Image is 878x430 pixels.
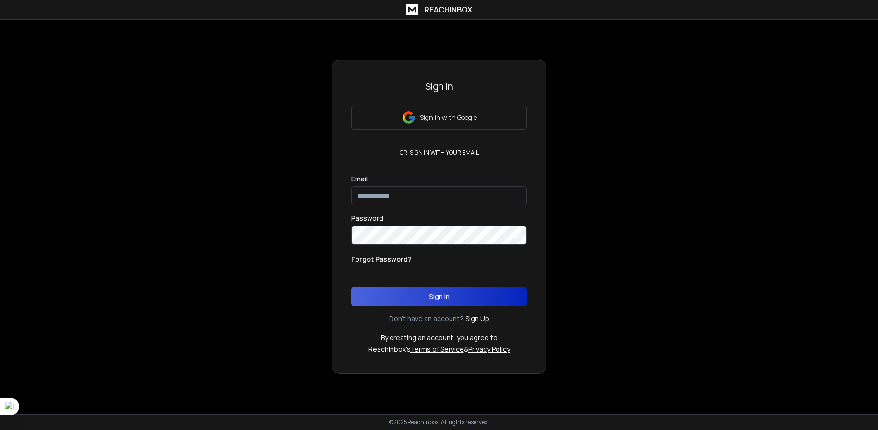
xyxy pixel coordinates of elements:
[351,254,412,264] p: Forgot Password?
[351,215,383,222] label: Password
[351,287,527,306] button: Sign In
[468,345,510,354] a: Privacy Policy
[420,113,477,122] p: Sign in with Google
[351,106,527,130] button: Sign in with Google
[465,314,489,323] a: Sign Up
[389,418,489,426] p: © 2025 Reachinbox. All rights reserved.
[406,4,472,15] a: ReachInbox
[396,149,483,156] p: or, sign in with your email
[424,4,472,15] h1: ReachInbox
[389,314,463,323] p: Don't have an account?
[410,345,464,354] a: Terms of Service
[381,333,498,343] p: By creating an account, you agree to
[351,176,368,182] label: Email
[368,345,510,354] p: ReachInbox's &
[351,80,527,93] h3: Sign In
